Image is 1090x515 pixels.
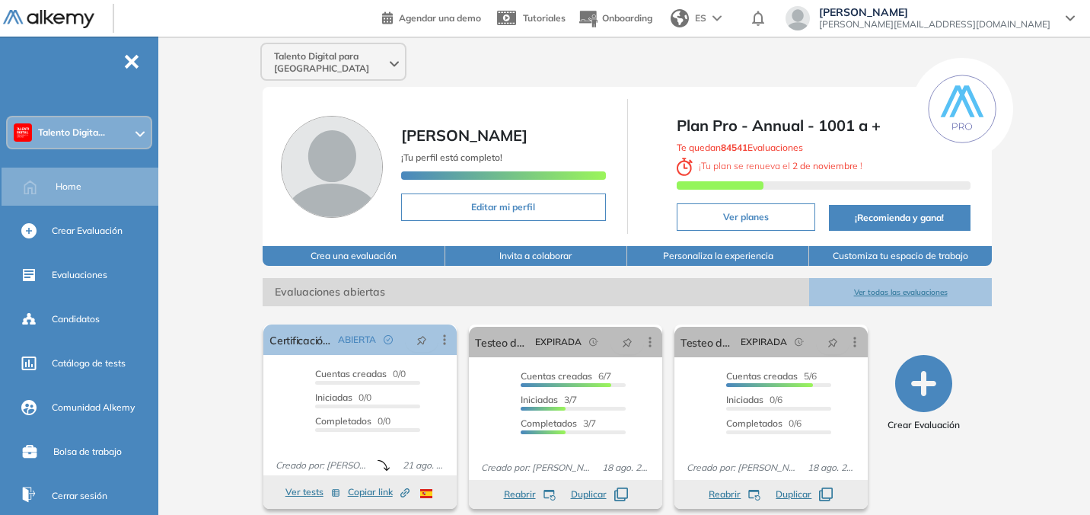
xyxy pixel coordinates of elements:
[401,194,605,221] button: Editar mi perfil
[827,336,838,348] span: pushpin
[677,142,803,153] span: Te quedan Evaluaciones
[819,18,1050,30] span: [PERSON_NAME][EMAIL_ADDRESS][DOMAIN_NAME]
[56,180,81,194] span: Home
[348,483,410,501] button: Copiar link
[504,488,536,501] span: Reabrir
[52,268,107,282] span: Evaluaciones
[52,224,123,238] span: Crear Evaluación
[578,2,652,35] button: Onboarding
[521,370,592,382] span: Cuentas creadas
[677,160,863,171] span: ¡ Tu plan se renueva el !
[680,327,735,357] a: Testeo de Arq Cloud - Certificación
[622,336,633,348] span: pushpin
[348,485,410,499] span: Copiar link
[726,370,798,382] span: Cuentas creadas
[399,12,481,24] span: Agendar una demo
[269,325,332,355] a: Certificación Product Owner - Versión 2
[809,246,991,266] button: Customiza tu espacio de trabajo
[401,126,527,145] span: [PERSON_NAME]
[680,461,802,475] span: Creado por: [PERSON_NAME]
[281,116,383,218] img: Foto de perfil
[52,357,126,370] span: Catálogo de tests
[741,335,787,349] span: EXPIRADA
[776,488,833,501] button: Duplicar
[3,10,94,29] img: Logo
[712,15,722,21] img: arrow
[17,126,29,139] img: https://assets.alkemy.org/workspaces/620/d203e0be-08f6-444b-9eae-a92d815a506f.png
[671,9,689,27] img: world
[274,50,387,75] span: Talento Digital para [GEOGRAPHIC_DATA]
[596,461,656,475] span: 18 ago. 2025
[521,394,558,405] span: Iniciadas
[285,483,340,501] button: Ver tests
[816,330,849,354] button: pushpin
[589,337,598,347] span: field-time
[726,394,763,405] span: Iniciadas
[315,392,371,403] span: 0/0
[535,335,582,349] span: EXPIRADA
[709,488,741,501] span: Reabrir
[397,459,451,472] span: 21 ago. 2025
[795,337,804,347] span: field-time
[677,158,693,176] img: clock-svg
[416,334,427,346] span: pushpin
[888,418,960,432] span: Crear Evaluación
[401,152,502,163] span: ¡Tu perfil está completo!
[338,333,376,347] span: ABIERTA
[809,278,991,306] button: Ver todas las evaluaciones
[405,328,438,352] button: pushpin
[382,8,481,26] a: Agendar una demo
[315,415,371,427] span: Completados
[521,394,577,405] span: 3/7
[475,327,529,357] a: Testeo de Ingeniería de Datos - Certificación
[315,415,390,427] span: 0/0
[819,6,1050,18] span: [PERSON_NAME]
[504,488,556,501] button: Reabrir
[790,160,860,171] b: 2 de noviembre
[802,461,862,475] span: 18 ago. 2025
[726,417,782,429] span: Completados
[445,246,627,266] button: Invita a colaborar
[726,394,782,405] span: 0/6
[475,461,596,475] span: Creado por: [PERSON_NAME]
[38,126,105,139] span: Talento Digita...
[571,488,607,501] span: Duplicar
[52,489,107,503] span: Cerrar sesión
[269,459,378,472] span: Creado por: [PERSON_NAME]
[315,368,406,379] span: 0/0
[52,401,135,414] span: Comunidad Alkemy
[610,330,644,354] button: pushpin
[52,312,100,326] span: Candidatos
[521,417,596,429] span: 3/7
[677,203,815,231] button: Ver planes
[384,335,393,344] span: check-circle
[521,417,577,429] span: Completados
[709,488,760,501] button: Reabrir
[695,11,706,25] span: ES
[726,417,802,429] span: 0/6
[521,370,611,382] span: 6/7
[829,205,970,231] button: ¡Recomienda y gana!
[315,368,387,379] span: Cuentas creadas
[776,488,811,501] span: Duplicar
[315,392,352,403] span: Iniciadas
[523,12,566,24] span: Tutoriales
[263,278,809,306] span: Evaluaciones abiertas
[53,445,122,459] span: Bolsa de trabajo
[420,489,432,498] img: ESP
[721,142,747,153] b: 84541
[677,114,970,137] span: Plan Pro - Annual - 1001 a +
[726,370,817,382] span: 5/6
[263,246,445,266] button: Crea una evaluación
[602,12,652,24] span: Onboarding
[888,355,960,432] button: Crear Evaluación
[571,488,628,501] button: Duplicar
[627,246,809,266] button: Personaliza la experiencia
